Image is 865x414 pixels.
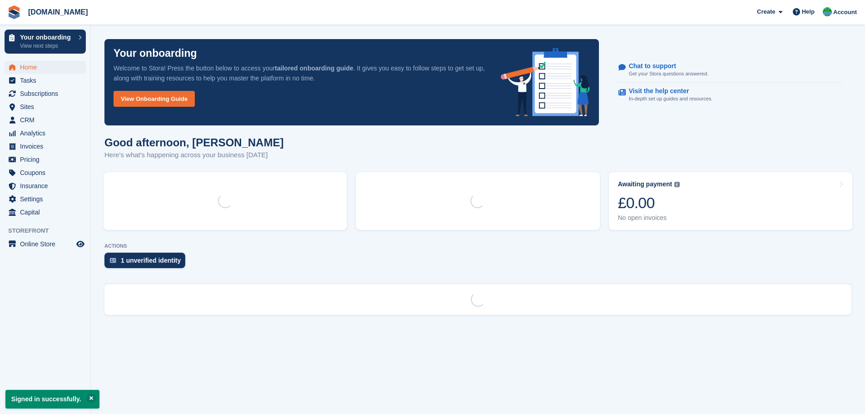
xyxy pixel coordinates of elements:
p: In-depth set up guides and resources. [629,95,713,103]
p: Welcome to Stora! Press the button below to access your . It gives you easy to follow steps to ge... [114,63,486,83]
a: menu [5,238,86,250]
div: Awaiting payment [618,180,672,188]
p: Your onboarding [114,48,197,59]
a: menu [5,87,86,100]
span: Storefront [8,226,90,235]
span: Settings [20,193,74,205]
a: Chat to support Get your Stora questions answered. [618,58,843,83]
span: Help [802,7,815,16]
a: menu [5,61,86,74]
a: menu [5,140,86,153]
a: menu [5,100,86,113]
p: Your onboarding [20,34,74,40]
span: CRM [20,114,74,126]
span: Coupons [20,166,74,179]
img: Mark Bignell [823,7,832,16]
a: 1 unverified identity [104,253,190,273]
span: Subscriptions [20,87,74,100]
a: menu [5,180,86,192]
a: [DOMAIN_NAME] [25,5,92,20]
img: stora-icon-8386f47178a22dfd0bd8f6a31ec36ba5ce8667c1dd55bd0f319d3a0aa187defe.svg [7,5,21,19]
span: Analytics [20,127,74,140]
a: Your onboarding View next steps [5,30,86,54]
p: Chat to support [629,62,701,70]
img: verify_identity-adf6edd0f0f0b5bbfe63781bf79b02c33cf7c696d77639b501bdc392416b5a36.svg [110,258,116,263]
a: Awaiting payment £0.00 No open invoices [609,172,852,230]
a: menu [5,166,86,179]
a: menu [5,127,86,140]
a: Preview store [75,239,86,249]
span: Capital [20,206,74,219]
span: Create [757,7,775,16]
div: 1 unverified identity [121,257,181,264]
span: Pricing [20,153,74,166]
div: No open invoices [618,214,680,222]
p: View next steps [20,42,74,50]
a: menu [5,153,86,166]
img: icon-info-grey-7440780725fd019a000dd9b08b2336e03edf1995a4989e88bcd33f0948082b44.svg [674,182,680,187]
span: Tasks [20,74,74,87]
img: onboarding-info-6c161a55d2c0e0a8cae90662b2fe09162a5109e8cc188191df67fb4f79e88e88.svg [501,48,590,116]
h1: Good afternoon, [PERSON_NAME] [104,136,284,149]
p: Here's what's happening across your business [DATE] [104,150,284,160]
strong: tailored onboarding guide [275,65,353,72]
a: menu [5,114,86,126]
a: menu [5,206,86,219]
a: menu [5,74,86,87]
a: View Onboarding Guide [114,91,195,107]
p: ACTIONS [104,243,851,249]
span: Invoices [20,140,74,153]
span: Insurance [20,180,74,192]
span: Account [833,8,857,17]
p: Signed in successfully. [5,390,99,409]
div: £0.00 [618,194,680,212]
p: Visit the help center [629,87,706,95]
p: Get your Stora questions answered. [629,70,708,78]
span: Home [20,61,74,74]
span: Sites [20,100,74,113]
a: Visit the help center In-depth set up guides and resources. [618,83,843,107]
span: Online Store [20,238,74,250]
a: menu [5,193,86,205]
